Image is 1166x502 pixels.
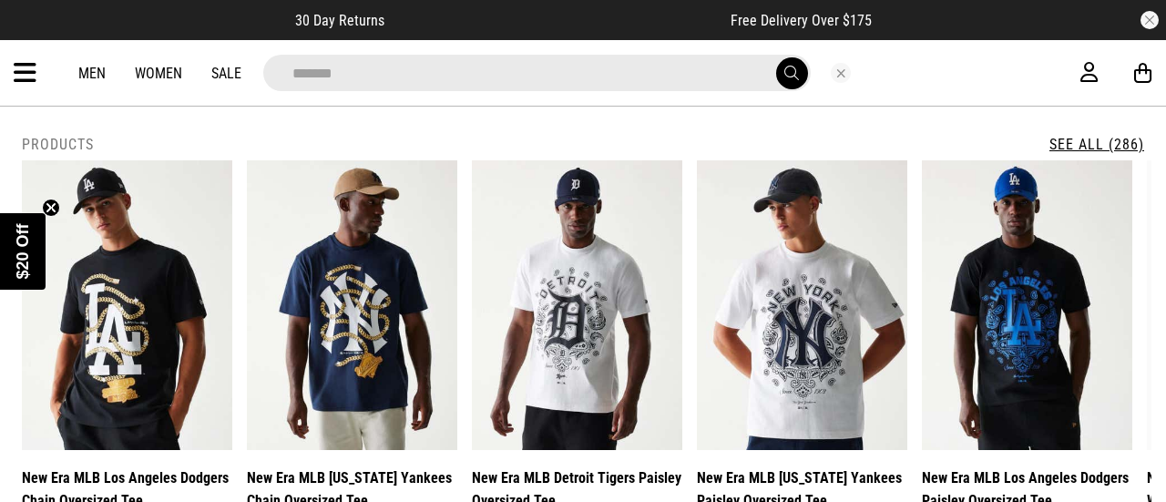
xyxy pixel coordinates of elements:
[135,65,182,82] a: Women
[831,63,851,83] button: Close search
[14,223,32,279] span: $20 Off
[22,136,94,153] h2: Products
[922,160,1132,450] img: New Era Mlb Los Angeles Dodgers Paisley Oversized Tee in Black
[295,12,384,29] span: 30 Day Returns
[247,160,457,450] img: New Era Mlb New York Yankees Chain Oversized Tee in Blue
[421,11,694,29] iframe: Customer reviews powered by Trustpilot
[15,7,69,62] button: Open LiveChat chat widget
[211,65,241,82] a: Sale
[1049,136,1144,153] a: See All (286)
[22,160,232,450] img: New Era Mlb Los Angeles Dodgers Chain Oversized Tee in Black
[42,199,60,217] button: Close teaser
[731,12,872,29] span: Free Delivery Over $175
[472,160,682,450] img: New Era Mlb Detroit Tigers Paisley Oversized Tee in White
[78,65,106,82] a: Men
[697,160,907,450] img: New Era Mlb New York Yankees Paisley Oversized Tee in White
